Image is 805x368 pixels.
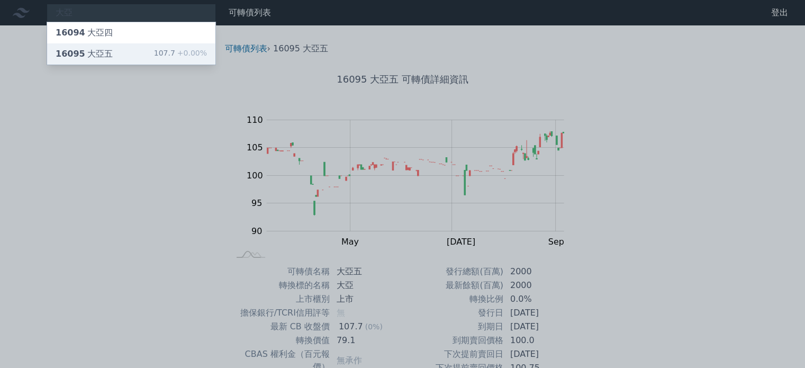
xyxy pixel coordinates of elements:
div: 107.7 [154,48,207,60]
a: 16094大亞四 [47,22,215,43]
a: 16095大亞五 107.7+0.00% [47,43,215,65]
div: 大亞五 [56,48,113,60]
span: +0.00% [175,49,207,57]
span: 16094 [56,28,85,38]
div: 大亞四 [56,26,113,39]
span: 16095 [56,49,85,59]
